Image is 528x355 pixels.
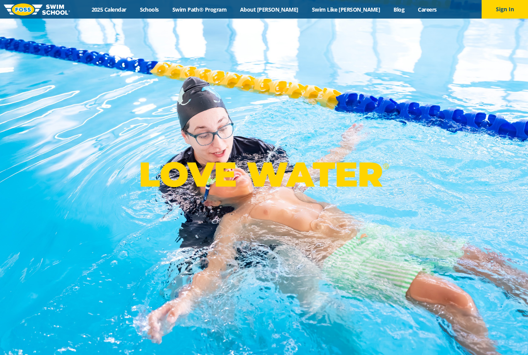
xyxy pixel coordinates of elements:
a: About [PERSON_NAME] [233,6,305,13]
img: FOSS Swim School Logo [4,3,70,15]
a: 2025 Calendar [85,6,133,13]
a: Careers [411,6,443,13]
a: Swim Path® Program [165,6,233,13]
p: LOVE WATER [139,154,389,195]
a: Schools [133,6,165,13]
sup: ® [383,161,389,171]
a: Swim Like [PERSON_NAME] [305,6,387,13]
a: Blog [387,6,411,13]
